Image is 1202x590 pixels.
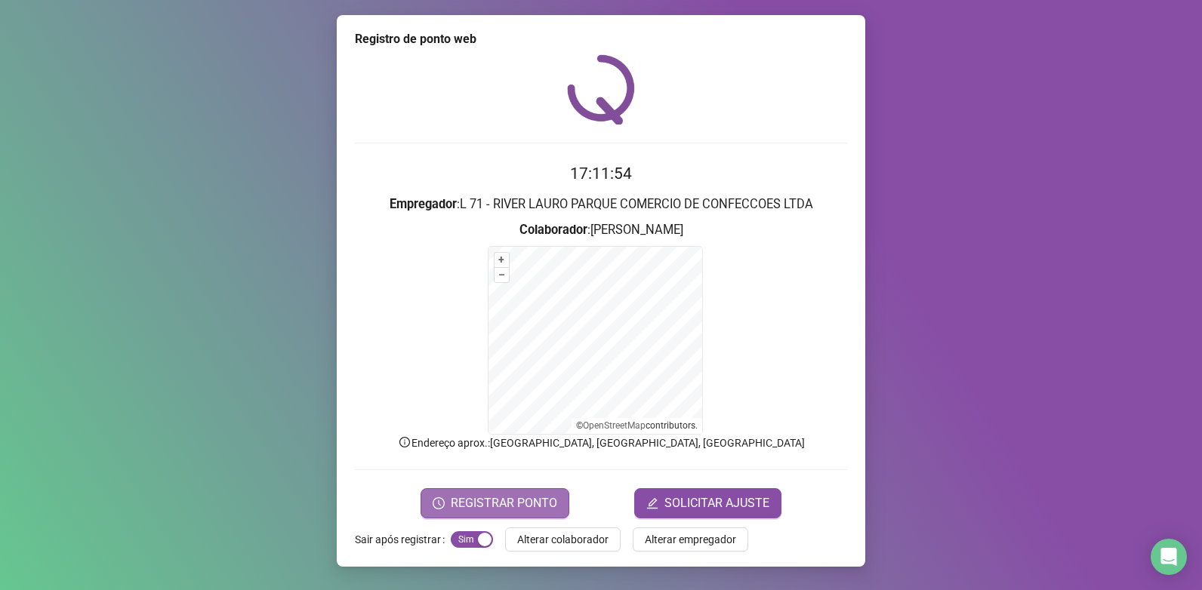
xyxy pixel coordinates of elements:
[495,253,509,267] button: +
[398,435,411,449] span: info-circle
[421,488,569,518] button: REGISTRAR PONTO
[433,497,445,509] span: clock-circle
[355,435,847,451] p: Endereço aprox. : [GEOGRAPHIC_DATA], [GEOGRAPHIC_DATA], [GEOGRAPHIC_DATA]
[355,30,847,48] div: Registro de ponto web
[390,197,457,211] strong: Empregador
[634,488,781,518] button: editSOLICITAR AJUSTE
[517,531,609,548] span: Alterar colaborador
[664,494,769,512] span: SOLICITAR AJUSTE
[583,420,646,431] a: OpenStreetMap
[570,164,632,183] time: 17:11:54
[355,220,847,240] h3: : [PERSON_NAME]
[645,531,736,548] span: Alterar empregador
[495,268,509,282] button: –
[646,497,658,509] span: edit
[505,527,621,552] button: Alterar colaborador
[633,527,748,552] button: Alterar empregador
[1151,539,1187,575] div: Open Intercom Messenger
[567,54,635,124] img: QRPoint
[451,494,557,512] span: REGISTRAR PONTO
[355,195,847,214] h3: : L 71 - RIVER LAURO PARQUE COMERCIO DE CONFECCOES LTDA
[519,223,587,237] strong: Colaborador
[355,527,451,552] label: Sair após registrar
[576,420,698,431] li: © contributors.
